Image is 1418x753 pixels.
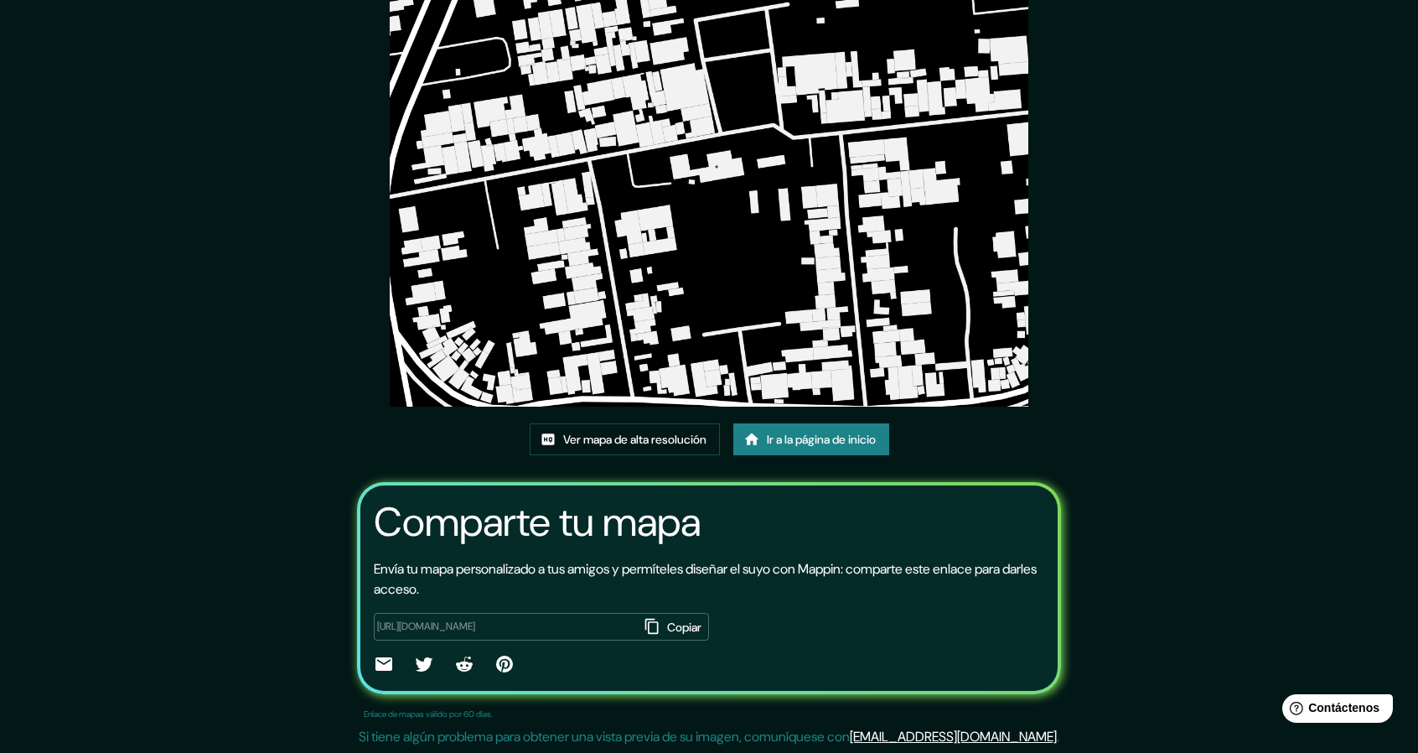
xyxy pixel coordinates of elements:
a: [EMAIL_ADDRESS][DOMAIN_NAME] [850,728,1057,745]
font: Comparte tu mapa [374,496,701,548]
iframe: Lanzador de widgets de ayuda [1269,688,1400,735]
font: Enlace de mapas válido por 60 días. [364,709,493,719]
font: Copiar [667,620,701,635]
font: Ver mapa de alta resolución [563,432,706,447]
font: Si tiene algún problema para obtener una vista previa de su imagen, comuníquese con [359,728,850,745]
a: Ir a la página de inicio [733,423,889,455]
font: Envía tu mapa personalizado a tus amigos y permíteles diseñar el suyo con Mappin: comparte este e... [374,560,1037,598]
font: . [1057,728,1059,745]
button: Copiar [639,613,709,641]
font: Ir a la página de inicio [767,432,876,447]
a: Ver mapa de alta resolución [530,423,720,455]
